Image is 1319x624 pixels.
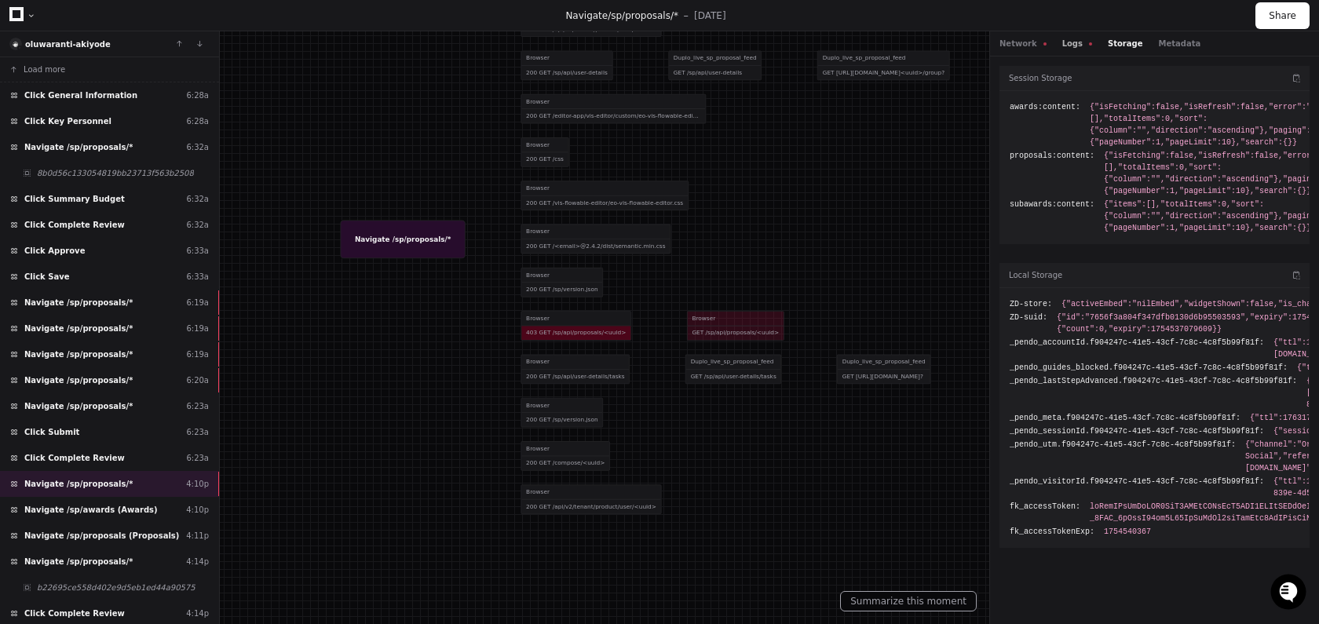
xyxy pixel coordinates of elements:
[53,133,199,145] div: We're available if you need us!
[24,556,133,567] span: Navigate /sp/proposals/*
[24,530,179,542] span: Navigate /sp/proposals (Proposals)
[608,10,678,21] span: /sp/proposals/*
[53,117,258,133] div: Start new chat
[521,442,609,456] div: Browser
[186,219,209,231] div: 6:32a
[1108,38,1142,49] button: Storage
[24,64,65,75] span: Load more
[186,271,209,283] div: 6:33a
[521,485,661,499] div: Browser
[24,89,137,101] span: Click General Information
[186,556,209,567] div: 4:14p
[24,271,70,283] span: Click Save
[521,370,629,384] div: 200 GET /sp/api/user-details/tasks
[1009,269,1062,281] h3: Local Storage
[1010,526,1094,538] span: fk_accessTokenExp:
[24,400,133,412] span: Navigate /sp/proposals/*
[838,370,930,384] div: GET [URL][DOMAIN_NAME]?
[24,193,125,205] span: Click Summary Budget
[186,115,209,127] div: 6:28a
[24,219,125,231] span: Click Complete Review
[186,608,209,619] div: 4:14p
[24,478,133,490] span: Navigate /sp/proposals/*
[186,478,209,490] div: 4:10p
[186,348,209,360] div: 6:19a
[24,608,125,619] span: Click Complete Review
[1104,526,1151,538] span: 1754540367
[156,165,190,177] span: Pylon
[521,456,609,470] div: 200 GET /compose/<uuid>
[1010,375,1297,387] span: _pendo_lastStepAdvanced.f904247c-41e5-43cf-7c8c-4c8f5b99f81f:
[16,16,47,47] img: PlayerZero
[521,413,602,427] div: 200 GET /sp/version.json
[24,141,133,153] span: Navigate /sp/proposals/*
[186,374,209,386] div: 6:20a
[24,452,125,464] span: Click Complete Review
[37,167,194,179] span: 8b0d56c133054819bb23713f563b2508
[1255,2,1310,29] button: Share
[1010,412,1240,424] span: _pendo_meta.f904247c-41e5-43cf-7c8c-4c8f5b99f81f:
[186,89,209,101] div: 6:28a
[840,591,977,611] button: Summarize this moment
[11,39,21,49] img: 8.svg
[186,530,209,542] div: 4:11p
[24,297,133,308] span: Navigate /sp/proposals/*
[16,63,286,88] div: Welcome
[999,38,1047,49] button: Network
[25,40,111,49] a: oluwaranti-akiyode
[24,348,133,360] span: Navigate /sp/proposals/*
[186,504,209,516] div: 4:10p
[521,500,661,514] div: 200 GET /api/v2/tenant/product/user/<uuid>
[267,122,286,140] button: Start new chat
[1010,362,1288,374] span: _pendo_guides_blocked.f904247c-41e5-43cf-7c8c-4c8f5b99f81f:
[111,164,190,177] a: Powered byPylon
[16,117,44,145] img: 1736555170064-99ba0984-63c1-480f-8ee9-699278ef63ed
[186,245,209,257] div: 6:33a
[186,193,209,205] div: 6:32a
[24,323,133,334] span: Navigate /sp/proposals/*
[37,582,195,593] span: b22695ce558d402e9d5eb1ed44a90575
[24,245,85,257] span: Click Approve
[186,426,209,438] div: 6:23a
[186,400,209,412] div: 6:23a
[1269,572,1311,615] iframe: Open customer support
[186,141,209,153] div: 6:32a
[521,399,602,413] div: Browser
[565,10,608,21] span: Navigate
[24,426,79,438] span: Click Submit
[1010,425,1264,437] span: _pendo_sessionId.f904247c-41e5-43cf-7c8c-4c8f5b99f81f:
[1010,150,1094,162] span: proposals:content:
[686,370,781,384] div: GET /sp/api/user-details/tasks
[694,9,726,22] p: [DATE]
[1010,199,1094,210] span: subawards:content:
[1010,476,1264,487] span: _pendo_visitorId.f904247c-41e5-43cf-7c8c-4c8f5b99f81f:
[1010,312,1047,323] span: ZD-suid:
[186,323,209,334] div: 6:19a
[24,374,133,386] span: Navigate /sp/proposals/*
[1010,298,1052,310] span: ZD-store:
[1010,337,1264,348] span: _pendo_accountId.f904247c-41e5-43cf-7c8c-4c8f5b99f81f:
[24,115,111,127] span: Click Key Personnel
[1010,439,1236,451] span: _pendo_utm.f904247c-41e5-43cf-7c8c-4c8f5b99f81f:
[1062,38,1092,49] button: Logs
[1010,101,1080,113] span: awards:content:
[24,504,158,516] span: Navigate /sp/awards (Awards)
[186,452,209,464] div: 6:23a
[1010,501,1080,513] span: fk_accessToken:
[1158,38,1200,49] button: Metadata
[186,297,209,308] div: 6:19a
[1009,72,1072,84] h3: Session Storage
